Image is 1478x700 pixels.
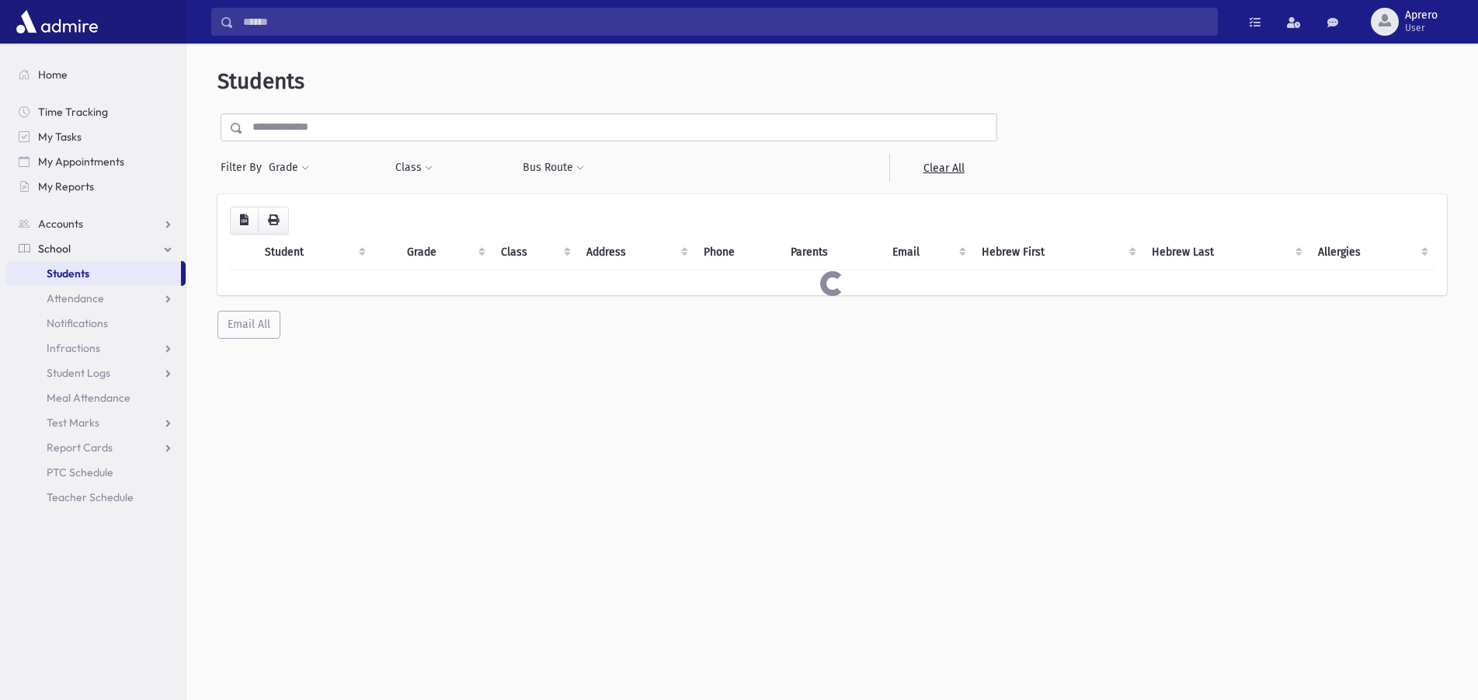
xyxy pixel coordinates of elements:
input: Search [234,8,1217,36]
span: School [38,242,71,256]
span: Meal Attendance [47,391,130,405]
th: Phone [694,235,782,270]
button: Email All [217,311,280,339]
th: Hebrew First [972,235,1142,270]
a: Home [6,62,186,87]
a: Student Logs [6,360,186,385]
a: My Appointments [6,149,186,174]
a: Time Tracking [6,99,186,124]
th: Grade [398,235,492,270]
a: Attendance [6,286,186,311]
span: Student Logs [47,366,110,380]
span: Aprero [1405,9,1438,22]
span: Accounts [38,217,83,231]
a: Accounts [6,211,186,236]
button: Bus Route [522,154,585,182]
span: Notifications [47,316,108,330]
span: My Reports [38,179,94,193]
th: Student [256,235,373,270]
button: Print [258,207,289,235]
span: Teacher Schedule [47,490,134,504]
span: PTC Schedule [47,465,113,479]
th: Address [577,235,694,270]
span: Home [38,68,68,82]
th: Parents [781,235,882,270]
span: Time Tracking [38,105,108,119]
span: My Tasks [38,130,82,144]
span: Students [217,68,304,94]
span: Filter By [221,159,268,176]
button: Grade [268,154,310,182]
a: Clear All [889,154,997,182]
a: Teacher Schedule [6,485,186,510]
a: My Reports [6,174,186,199]
th: Hebrew Last [1142,235,1309,270]
span: Report Cards [47,441,113,454]
span: Students [47,266,89,280]
th: Email [883,235,972,270]
span: Attendance [47,291,104,305]
a: My Tasks [6,124,186,149]
span: Infractions [47,341,100,355]
a: Students [6,261,181,286]
button: Class [395,154,433,182]
span: Test Marks [47,416,99,430]
th: Class [492,235,577,270]
a: PTC Schedule [6,460,186,485]
button: CSV [230,207,259,235]
span: My Appointments [38,155,124,169]
th: Allergies [1309,235,1435,270]
a: Notifications [6,311,186,336]
a: Meal Attendance [6,385,186,410]
a: Test Marks [6,410,186,435]
a: Report Cards [6,435,186,460]
a: School [6,236,186,261]
a: Infractions [6,336,186,360]
span: User [1405,22,1438,34]
img: AdmirePro [12,6,102,37]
